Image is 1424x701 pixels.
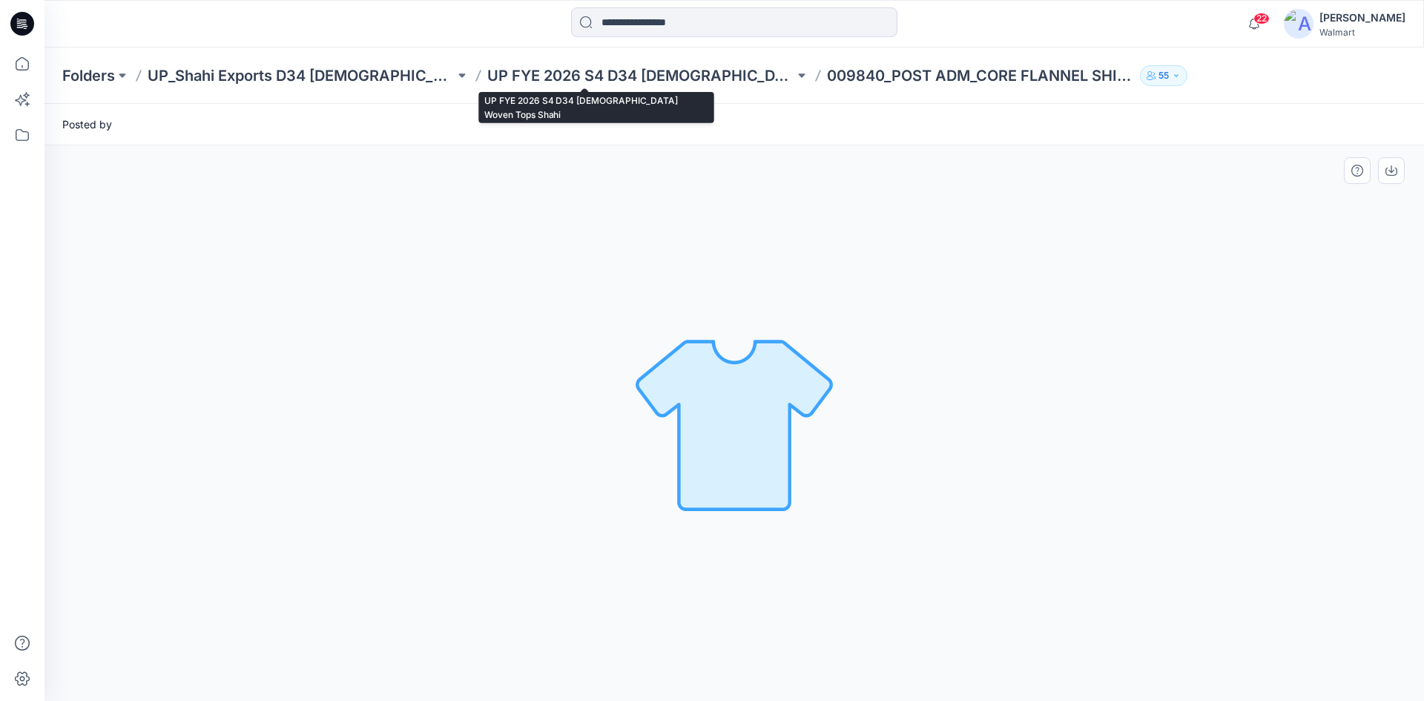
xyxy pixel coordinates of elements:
[630,320,838,527] img: No Outline
[148,65,455,86] a: UP_Shahi Exports D34 [DEMOGRAPHIC_DATA] Tops
[1158,68,1169,84] p: 55
[1140,65,1187,86] button: 55
[487,65,794,86] a: UP FYE 2026 S4 D34 [DEMOGRAPHIC_DATA] Woven Tops Shahi
[1319,27,1405,38] div: Walmart
[1284,9,1313,39] img: avatar
[1253,13,1270,24] span: 22
[827,65,1134,86] p: 009840_POST ADM_CORE FLANNEL SHIRT
[62,116,112,132] span: Posted by
[1319,9,1405,27] div: [PERSON_NAME]
[62,65,115,86] a: Folders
